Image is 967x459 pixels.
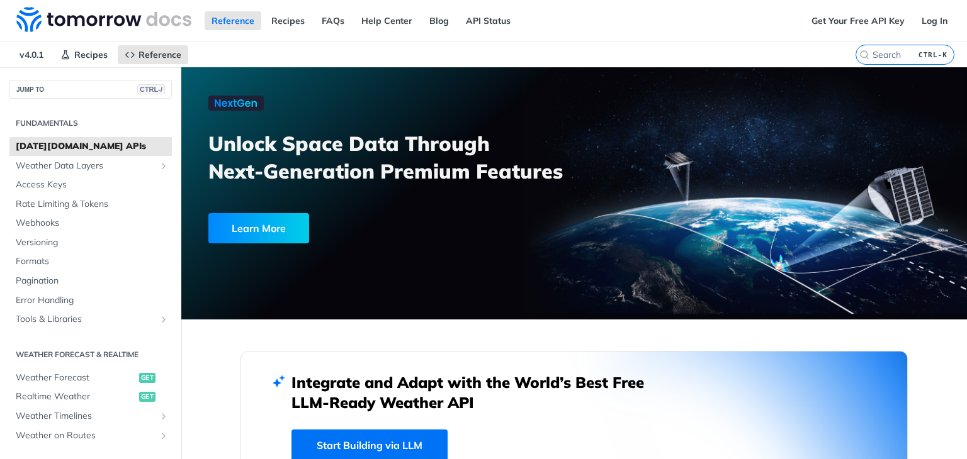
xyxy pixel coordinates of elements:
span: Error Handling [16,294,169,307]
svg: Search [859,50,869,60]
span: Weather on Routes [16,429,156,442]
a: Realtime Weatherget [9,387,172,406]
img: NextGen [208,96,264,111]
a: Tools & LibrariesShow subpages for Tools & Libraries [9,310,172,329]
span: Webhooks [16,217,169,229]
span: v4.0.1 [13,45,50,64]
span: Pagination [16,275,169,287]
span: Realtime Weather [16,390,136,403]
span: Tools & Libraries [16,313,156,326]
a: Access Keys [9,175,172,194]
h2: Weather Forecast & realtime [9,349,172,360]
a: Get Your Free API Key [805,11,912,30]
button: Show subpages for Weather on Routes [159,431,169,441]
a: Webhooks [9,214,172,233]
button: Show subpages for Weather Data Layers [159,161,169,171]
a: Weather Forecastget [9,368,172,387]
a: Error Handling [9,291,172,310]
span: get [139,373,156,383]
span: Recipes [74,49,108,60]
span: Weather Timelines [16,410,156,423]
a: Formats [9,252,172,271]
span: Versioning [16,236,169,249]
h2: Fundamentals [9,118,172,129]
span: [DATE][DOMAIN_NAME] APIs [16,140,169,153]
a: Learn More [208,213,512,243]
span: Weather Forecast [16,372,136,384]
span: Weather Data Layers [16,160,156,172]
button: JUMP TOCTRL-/ [9,80,172,99]
a: Reference [118,45,188,64]
a: Pagination [9,272,172,290]
img: Tomorrow.io Weather API Docs [16,7,191,32]
a: Weather on RoutesShow subpages for Weather on Routes [9,426,172,445]
kbd: CTRL-K [915,48,951,61]
h2: Integrate and Adapt with the World’s Best Free LLM-Ready Weather API [291,372,663,412]
a: Recipes [54,45,115,64]
a: API Status [459,11,517,30]
a: Weather Data LayersShow subpages for Weather Data Layers [9,157,172,175]
span: get [139,392,156,402]
a: Blog [422,11,456,30]
a: Help Center [354,11,419,30]
span: Reference [139,49,181,60]
a: [DATE][DOMAIN_NAME] APIs [9,137,172,156]
div: Learn More [208,213,309,243]
a: Log In [915,11,954,30]
span: Formats [16,255,169,268]
button: Show subpages for Tools & Libraries [159,314,169,324]
span: Access Keys [16,179,169,191]
a: Weather TimelinesShow subpages for Weather Timelines [9,407,172,426]
a: FAQs [315,11,351,30]
button: Show subpages for Weather Timelines [159,411,169,421]
h3: Unlock Space Data Through Next-Generation Premium Features [208,130,588,185]
span: CTRL-/ [137,84,165,94]
a: Versioning [9,233,172,252]
a: Recipes [264,11,312,30]
a: Rate Limiting & Tokens [9,195,172,214]
a: Reference [205,11,261,30]
span: Rate Limiting & Tokens [16,198,169,211]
